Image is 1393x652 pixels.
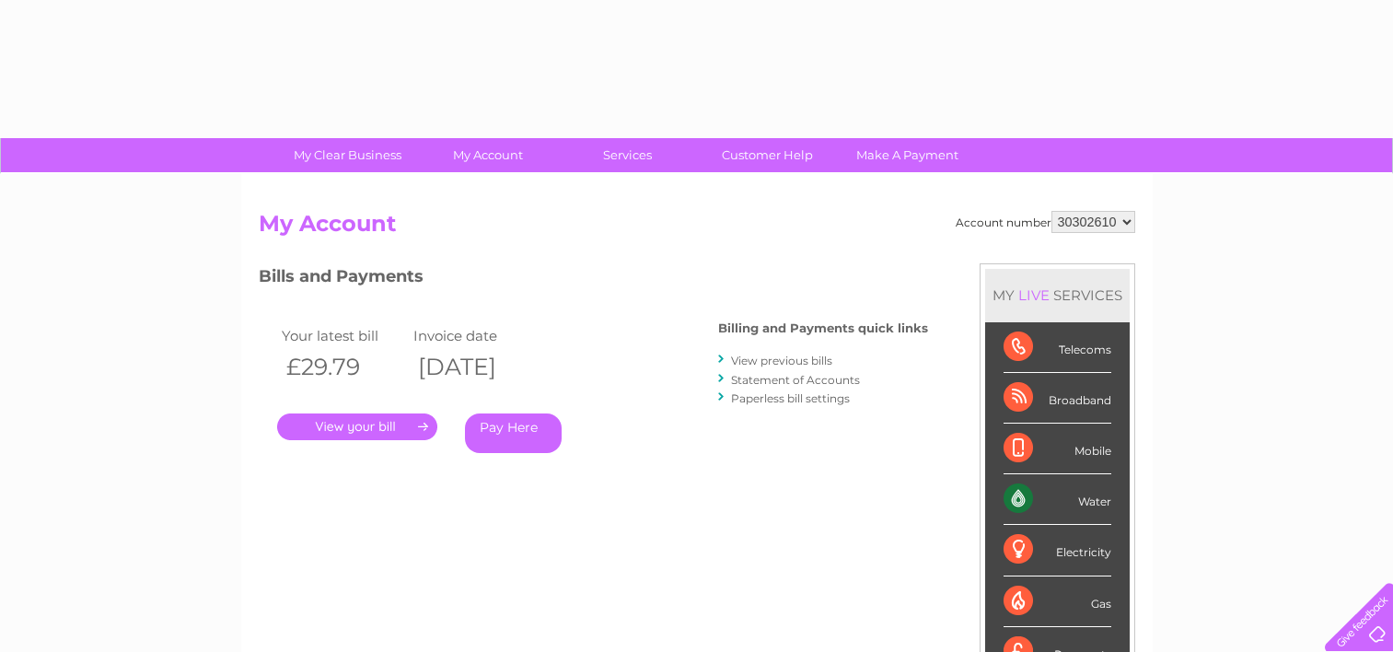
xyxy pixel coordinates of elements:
[551,138,703,172] a: Services
[259,263,928,296] h3: Bills and Payments
[277,413,437,440] a: .
[1015,286,1053,304] div: LIVE
[259,211,1135,246] h2: My Account
[731,373,860,387] a: Statement of Accounts
[277,323,410,348] td: Your latest bill
[1004,525,1111,576] div: Electricity
[465,413,562,453] a: Pay Here
[409,348,541,386] th: [DATE]
[1004,424,1111,474] div: Mobile
[409,323,541,348] td: Invoice date
[1004,322,1111,373] div: Telecoms
[277,348,410,386] th: £29.79
[831,138,983,172] a: Make A Payment
[412,138,563,172] a: My Account
[1004,474,1111,525] div: Water
[1004,576,1111,627] div: Gas
[272,138,424,172] a: My Clear Business
[985,269,1130,321] div: MY SERVICES
[691,138,843,172] a: Customer Help
[731,391,850,405] a: Paperless bill settings
[731,354,832,367] a: View previous bills
[956,211,1135,233] div: Account number
[1004,373,1111,424] div: Broadband
[718,321,928,335] h4: Billing and Payments quick links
